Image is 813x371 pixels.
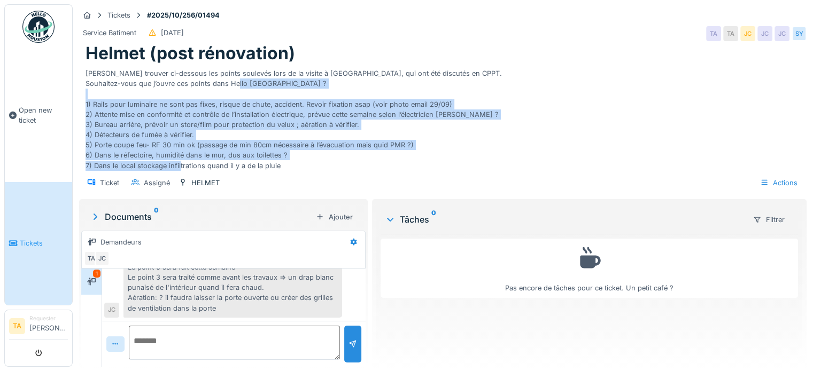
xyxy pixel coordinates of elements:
[740,26,755,41] div: JC
[100,237,142,247] div: Demandeurs
[104,303,119,318] div: JC
[748,212,789,227] div: Filtrer
[191,178,220,188] div: HELMET
[86,43,295,64] h1: Helmet (post rénovation)
[29,314,68,337] li: [PERSON_NAME]
[144,178,170,188] div: Assigné
[20,238,68,248] span: Tickets
[757,26,772,41] div: JC
[83,28,136,38] div: Service Batiment
[755,175,802,191] div: Actions
[5,182,72,305] a: Tickets
[154,210,159,223] sup: 0
[93,270,100,278] div: 1
[84,251,99,266] div: TA
[143,10,224,20] strong: #2025/10/256/01494
[19,105,68,125] span: Open new ticket
[385,213,744,226] div: Tâches
[5,49,72,182] a: Open new ticket
[9,318,25,334] li: TA
[86,64,800,171] div: Bonjour Messieurs, [PERSON_NAME] trouver ci-dessous les points soulevés lors de la visite à [GEOG...
[100,178,119,188] div: Ticket
[775,26,789,41] div: JC
[95,251,110,266] div: JC
[90,210,312,223] div: Documents
[107,10,130,20] div: Tickets
[706,26,721,41] div: TA
[123,237,342,317] div: Bonjour Talal, Les points 1-2-4-7 sont terminés Le point 6 sera fait cette semaine Le point 3 ser...
[29,314,68,322] div: Requester
[22,11,55,43] img: Badge_color-CXgf-gQk.svg
[792,26,807,41] div: SY
[431,213,436,226] sup: 0
[312,210,357,224] div: Ajouter
[161,28,184,38] div: [DATE]
[723,26,738,41] div: TA
[9,314,68,340] a: TA Requester[PERSON_NAME]
[388,243,791,293] div: Pas encore de tâches pour ce ticket. Un petit café ?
